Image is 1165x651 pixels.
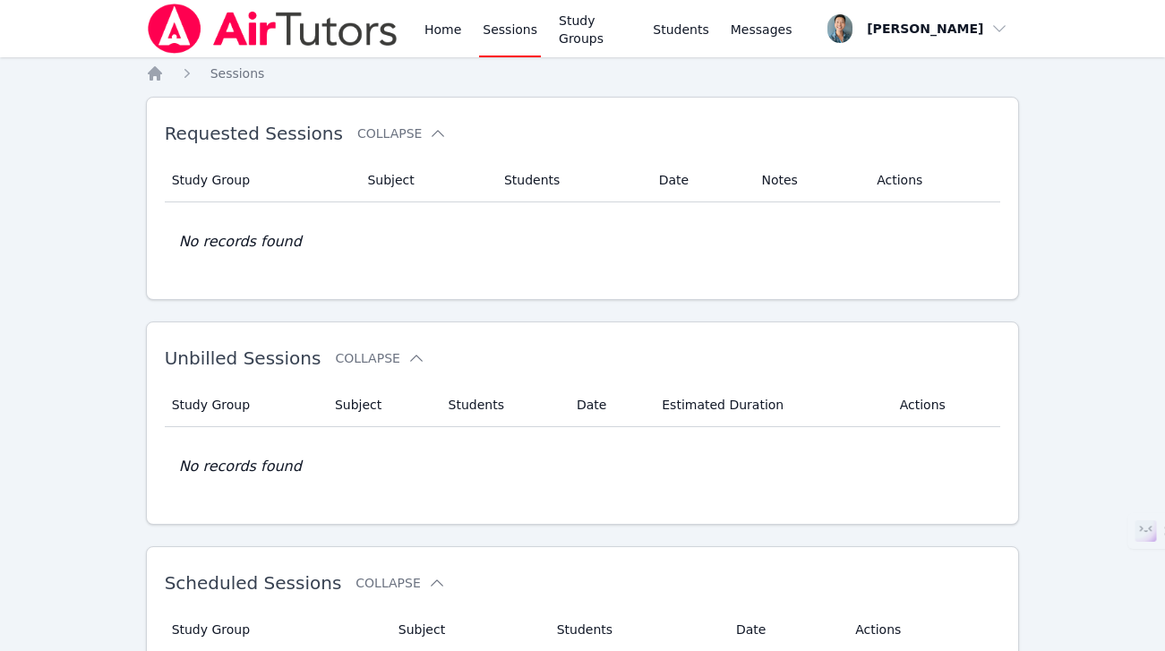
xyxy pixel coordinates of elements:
th: Actions [889,383,1001,427]
td: No records found [165,202,1001,281]
span: Requested Sessions [165,123,343,144]
th: Study Group [165,158,357,202]
td: No records found [165,427,1001,506]
th: Notes [750,158,866,202]
th: Actions [866,158,1000,202]
button: Collapse [335,349,424,367]
th: Students [493,158,648,202]
span: Scheduled Sessions [165,572,342,594]
th: Estimated Duration [651,383,888,427]
th: Date [648,158,751,202]
button: Collapse [355,574,445,592]
th: Study Group [165,383,324,427]
th: Date [566,383,651,427]
th: Subject [356,158,493,202]
img: Air Tutors [146,4,399,54]
span: Messages [731,21,792,39]
th: Subject [324,383,438,427]
nav: Breadcrumb [146,64,1020,82]
span: Unbilled Sessions [165,347,321,369]
th: Students [438,383,566,427]
a: Sessions [210,64,265,82]
span: Sessions [210,66,265,81]
button: Collapse [357,124,447,142]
